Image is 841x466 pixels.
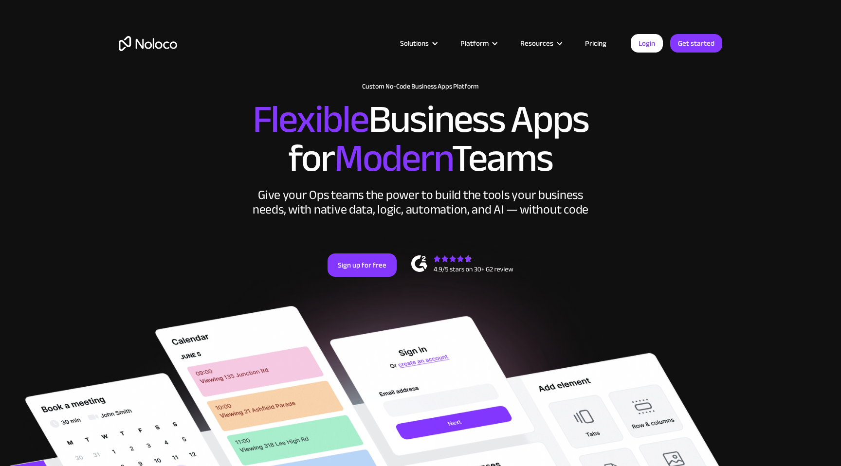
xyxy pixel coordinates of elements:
[573,37,619,50] a: Pricing
[253,83,368,156] span: Flexible
[670,34,722,53] a: Get started
[119,100,722,178] h2: Business Apps for Teams
[460,37,489,50] div: Platform
[388,37,448,50] div: Solutions
[250,188,591,217] div: Give your Ops teams the power to build the tools your business needs, with native data, logic, au...
[328,253,397,277] a: Sign up for free
[508,37,573,50] div: Resources
[520,37,553,50] div: Resources
[119,36,177,51] a: home
[631,34,663,53] a: Login
[448,37,508,50] div: Platform
[400,37,429,50] div: Solutions
[334,122,452,195] span: Modern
